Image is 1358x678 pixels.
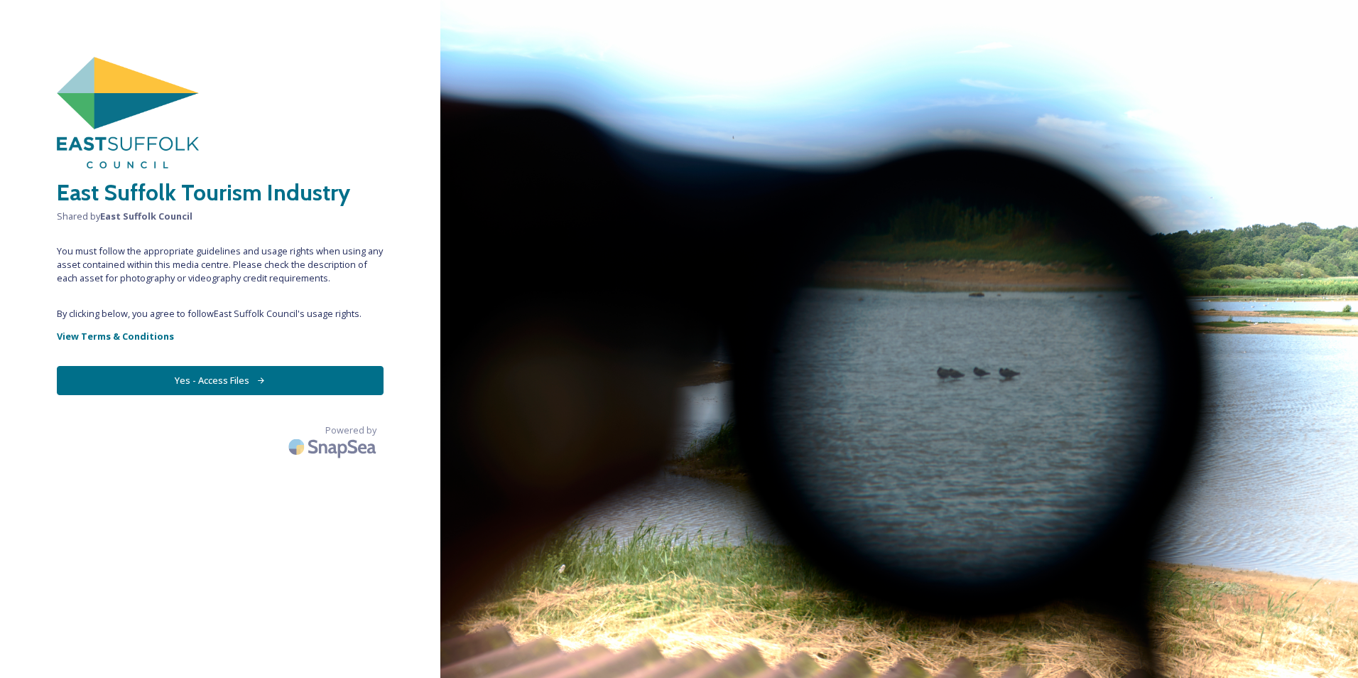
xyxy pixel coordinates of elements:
a: View Terms & Conditions [57,328,384,345]
img: East%20Suffolk%20Council.png [57,57,199,168]
h2: East Suffolk Tourism Industry [57,176,384,210]
span: By clicking below, you agree to follow East Suffolk Council 's usage rights. [57,307,384,321]
strong: East Suffolk Council [100,210,192,222]
button: Yes - Access Files [57,366,384,395]
img: SnapSea Logo [284,430,384,463]
strong: View Terms & Conditions [57,330,174,343]
span: You must follow the appropriate guidelines and usage rights when using any asset contained within... [57,244,384,286]
span: Shared by [57,210,384,223]
span: Powered by [325,424,376,437]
